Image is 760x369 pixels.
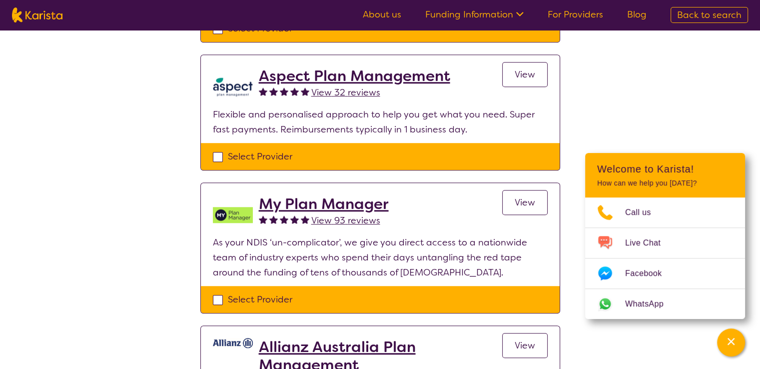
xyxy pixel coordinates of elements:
[585,153,745,319] div: Channel Menu
[717,328,745,356] button: Channel Menu
[311,85,380,100] a: View 32 reviews
[502,62,548,87] a: View
[311,213,380,228] a: View 93 reviews
[502,333,548,358] a: View
[259,215,267,223] img: fullstar
[425,8,524,20] a: Funding Information
[597,163,733,175] h2: Welcome to Karista!
[625,266,674,281] span: Facebook
[259,195,389,213] a: My Plan Manager
[213,107,548,137] p: Flexible and personalised approach to help you get what you need. Super fast payments. Reimbursem...
[311,86,380,98] span: View 32 reviews
[290,87,299,95] img: fullstar
[625,205,663,220] span: Call us
[677,9,742,21] span: Back to search
[627,8,647,20] a: Blog
[280,215,288,223] img: fullstar
[363,8,401,20] a: About us
[280,87,288,95] img: fullstar
[301,215,309,223] img: fullstar
[213,195,253,235] img: v05irhjwnjh28ktdyyfd.png
[585,289,745,319] a: Web link opens in a new tab.
[625,296,676,311] span: WhatsApp
[515,196,535,208] span: View
[625,235,673,250] span: Live Chat
[213,235,548,280] p: As your NDIS ‘un-complicator’, we give you direct access to a nationwide team of industry experts...
[269,87,278,95] img: fullstar
[515,339,535,351] span: View
[311,214,380,226] span: View 93 reviews
[259,87,267,95] img: fullstar
[585,197,745,319] ul: Choose channel
[269,215,278,223] img: fullstar
[301,87,309,95] img: fullstar
[259,67,450,85] a: Aspect Plan Management
[12,7,62,22] img: Karista logo
[502,190,548,215] a: View
[515,68,535,80] span: View
[213,67,253,107] img: lkb8hqptqmnl8bp1urdw.png
[597,179,733,187] p: How can we help you [DATE]?
[671,7,748,23] a: Back to search
[548,8,603,20] a: For Providers
[290,215,299,223] img: fullstar
[213,338,253,348] img: rr7gtpqyd7oaeufumguf.jpg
